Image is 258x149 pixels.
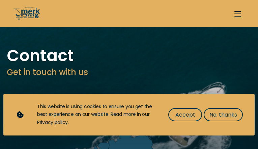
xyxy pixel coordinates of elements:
[7,47,251,64] h1: Contact
[7,66,251,78] h3: Get in touch with us
[204,108,243,121] button: No, thanks
[168,108,202,121] button: Accept
[37,103,155,127] div: This website is using cookies to ensure you get the best experience on our website. Read more in ...
[175,110,195,119] span: Accept
[37,119,68,126] a: Privacy policy
[209,110,237,119] span: No, thanks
